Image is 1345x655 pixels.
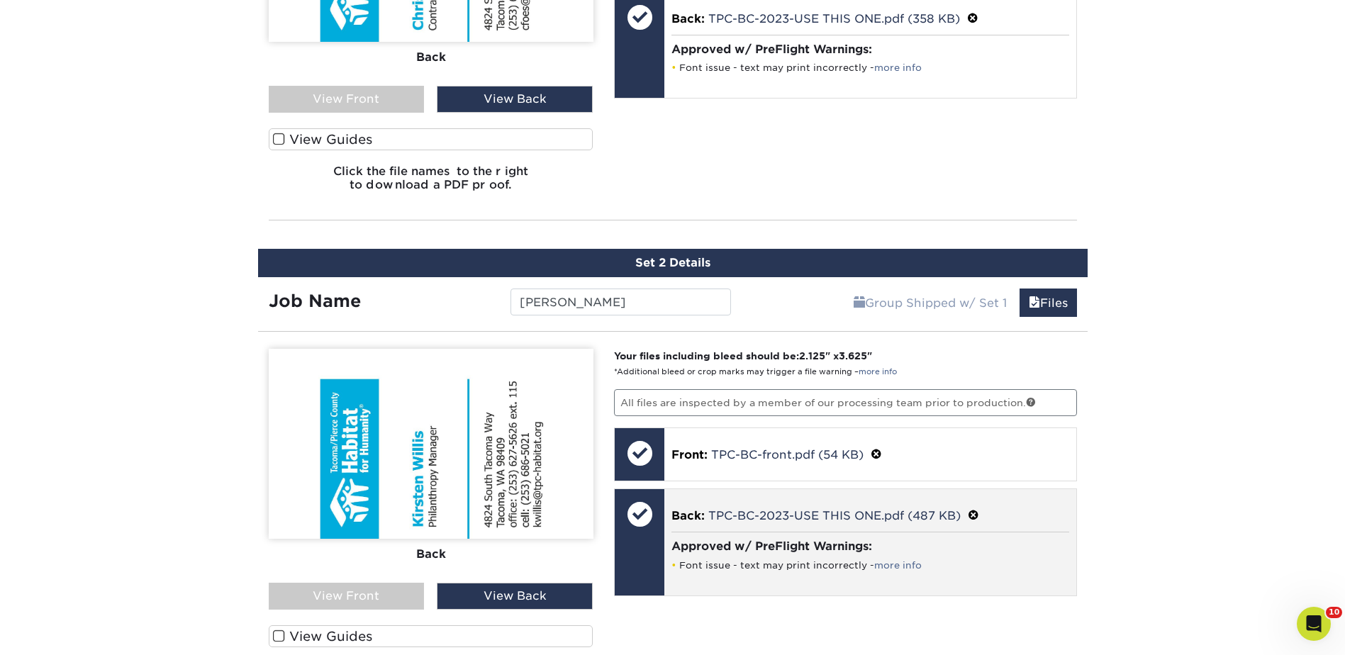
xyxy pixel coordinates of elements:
[258,249,1088,277] div: Set 2 Details
[1020,289,1077,317] a: Files
[269,42,593,73] div: Back
[1297,607,1331,641] iframe: Intercom live chat
[269,128,593,150] label: View Guides
[510,289,731,315] input: Enter a job name
[799,350,825,362] span: 2.125
[874,62,922,73] a: more info
[1029,296,1040,310] span: files
[671,448,708,461] span: Front:
[269,164,593,203] h6: Click the file names to the right to download a PDF proof.
[671,559,1069,571] li: Font issue - text may print incorrectly -
[854,296,865,310] span: shipping
[671,509,705,522] span: Back:
[671,12,705,26] span: Back:
[437,86,593,113] div: View Back
[671,62,1069,74] li: Font issue - text may print incorrectly -
[671,539,1069,553] h4: Approved w/ PreFlight Warnings:
[269,625,593,647] label: View Guides
[614,367,897,376] small: *Additional bleed or crop marks may trigger a file warning –
[671,43,1069,56] h4: Approved w/ PreFlight Warnings:
[269,86,425,113] div: View Front
[614,389,1077,416] p: All files are inspected by a member of our processing team prior to production.
[874,560,922,571] a: more info
[711,448,864,461] a: TPC-BC-front.pdf (54 KB)
[1326,607,1342,618] span: 10
[437,583,593,610] div: View Back
[269,291,361,311] strong: Job Name
[844,289,1016,317] a: Group Shipped w/ Set 1
[269,539,593,570] div: Back
[269,583,425,610] div: View Front
[614,350,872,362] strong: Your files including bleed should be: " x "
[708,509,961,522] a: TPC-BC-2023-USE THIS ONE.pdf (487 KB)
[839,350,867,362] span: 3.625
[859,367,897,376] a: more info
[708,12,960,26] a: TPC-BC-2023-USE THIS ONE.pdf (358 KB)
